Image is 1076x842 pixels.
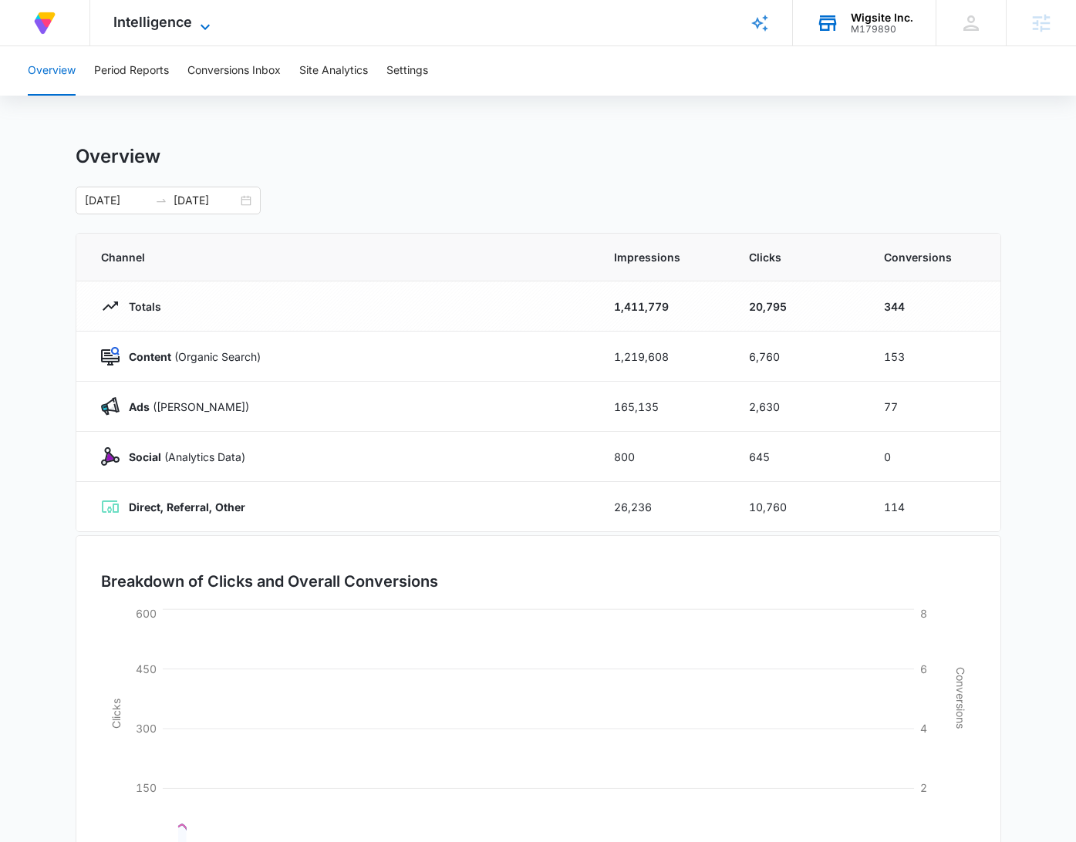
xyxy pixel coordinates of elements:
td: 2,630 [730,382,865,432]
button: Settings [386,46,428,96]
td: 20,795 [730,281,865,332]
p: (Analytics Data) [120,449,245,465]
span: swap-right [155,194,167,207]
span: Conversions [884,249,976,265]
div: Domain Overview [59,91,138,101]
tspan: 8 [920,607,927,620]
td: 1,219,608 [595,332,730,382]
td: 0 [865,432,1000,482]
tspan: Conversions [954,667,967,729]
button: Overview [28,46,76,96]
img: website_grey.svg [25,40,37,52]
td: 344 [865,281,1000,332]
img: Social [101,447,120,466]
div: Keywords by Traffic [170,91,260,101]
div: account name [851,12,913,24]
input: Start date [85,192,149,209]
tspan: 450 [135,662,156,675]
tspan: 300 [135,722,156,735]
td: 6,760 [730,332,865,382]
tspan: 600 [135,607,156,620]
div: v 4.0.25 [43,25,76,37]
strong: Content [129,350,171,363]
span: Intelligence [113,14,192,30]
tspan: 4 [920,722,927,735]
strong: Direct, Referral, Other [129,500,245,514]
td: 165,135 [595,382,730,432]
span: to [155,194,167,207]
h1: Overview [76,145,160,168]
strong: Ads [129,400,150,413]
td: 114 [865,482,1000,532]
button: Site Analytics [299,46,368,96]
tspan: 2 [920,781,927,794]
td: 10,760 [730,482,865,532]
td: 153 [865,332,1000,382]
img: Ads [101,397,120,416]
div: Domain: [DOMAIN_NAME] [40,40,170,52]
h3: Breakdown of Clicks and Overall Conversions [101,570,438,593]
tspan: 150 [135,781,156,794]
td: 26,236 [595,482,730,532]
input: End date [174,192,238,209]
img: tab_keywords_by_traffic_grey.svg [153,89,166,102]
p: ([PERSON_NAME]) [120,399,249,415]
div: account id [851,24,913,35]
img: Content [101,347,120,365]
button: Period Reports [94,46,169,96]
img: tab_domain_overview_orange.svg [42,89,54,102]
tspan: Clicks [109,699,122,729]
td: 645 [730,432,865,482]
button: Conversions Inbox [187,46,281,96]
p: Totals [120,298,161,315]
td: 1,411,779 [595,281,730,332]
strong: Social [129,450,161,463]
span: Channel [101,249,577,265]
td: 800 [595,432,730,482]
span: Impressions [614,249,712,265]
img: Volusion [31,9,59,37]
p: (Organic Search) [120,349,261,365]
span: Clicks [749,249,847,265]
tspan: 6 [920,662,927,675]
td: 77 [865,382,1000,432]
img: logo_orange.svg [25,25,37,37]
